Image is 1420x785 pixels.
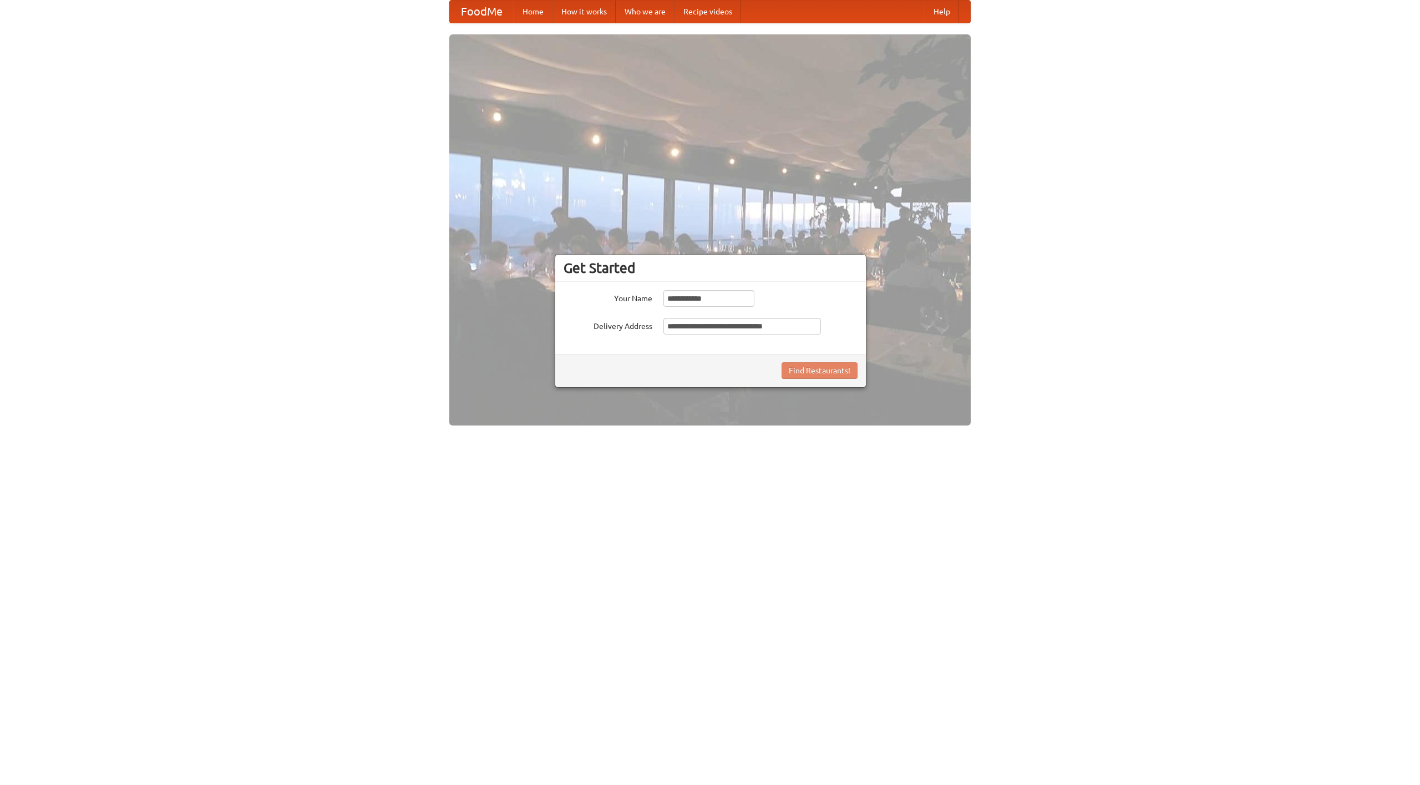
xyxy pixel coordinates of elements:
a: Help [925,1,959,23]
a: Who we are [616,1,674,23]
label: Delivery Address [564,318,652,332]
button: Find Restaurants! [782,362,858,379]
a: Recipe videos [674,1,741,23]
label: Your Name [564,290,652,304]
h3: Get Started [564,260,858,276]
a: FoodMe [450,1,514,23]
a: Home [514,1,552,23]
a: How it works [552,1,616,23]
